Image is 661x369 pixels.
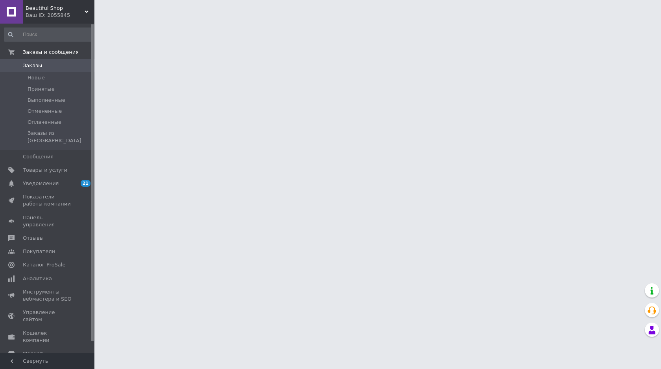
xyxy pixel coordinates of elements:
span: Заказы из [GEOGRAPHIC_DATA] [28,130,92,144]
span: Отмененные [28,108,62,115]
span: Принятые [28,86,55,93]
span: Сообщения [23,153,54,160]
span: Панель управления [23,214,73,228]
span: Покупатели [23,248,55,255]
span: Отзывы [23,235,44,242]
span: Инструменты вебмастера и SEO [23,288,73,303]
span: Маркет [23,350,43,357]
span: Заказы и сообщения [23,49,79,56]
span: Кошелек компании [23,330,73,344]
div: Ваш ID: 2055845 [26,12,94,19]
span: Аналитика [23,275,52,282]
span: Показатели работы компании [23,193,73,207]
span: Управление сайтом [23,309,73,323]
input: Поиск [4,28,93,42]
span: Beautiful Shop [26,5,85,12]
span: Уведомления [23,180,59,187]
span: Каталог ProSale [23,261,65,268]
span: Новые [28,74,45,81]
span: 21 [81,180,90,187]
span: Оплаченные [28,119,61,126]
span: Выполненные [28,97,65,104]
span: Заказы [23,62,42,69]
span: Товары и услуги [23,167,67,174]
